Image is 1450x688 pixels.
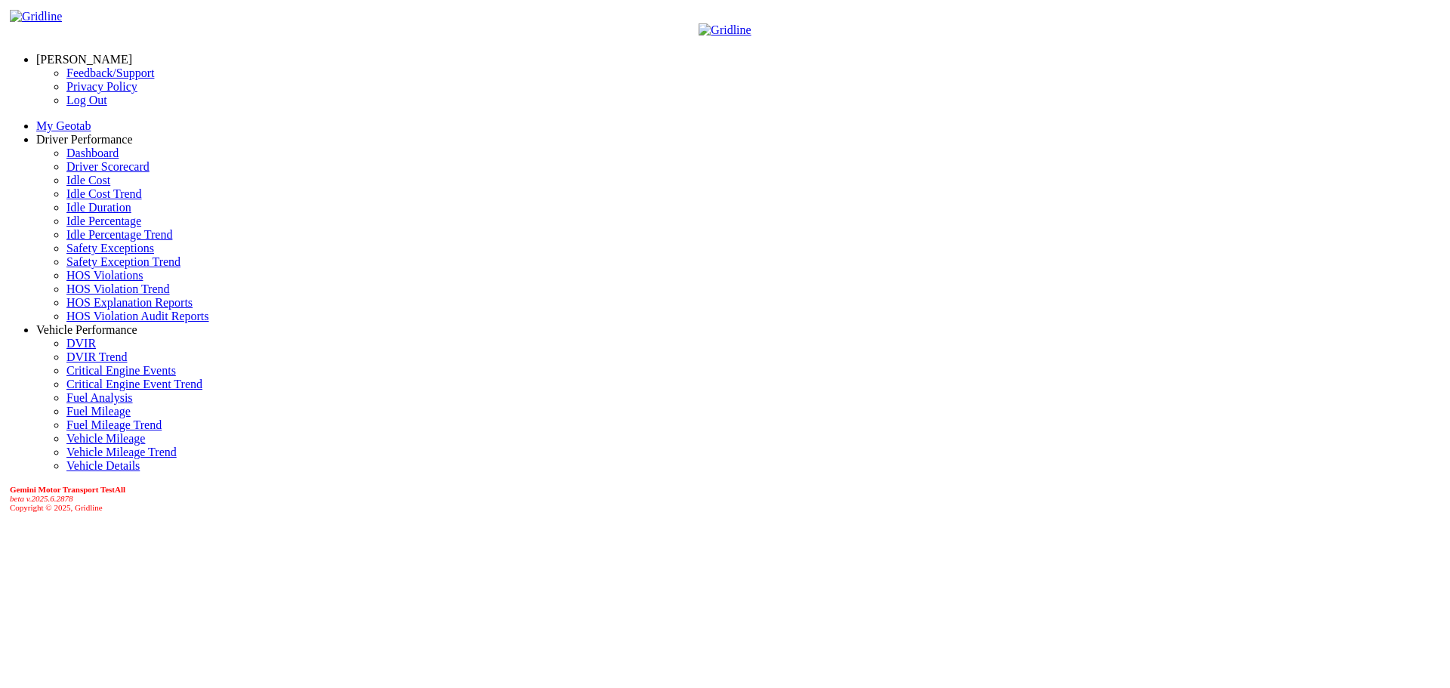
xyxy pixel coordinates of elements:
[36,53,132,66] a: [PERSON_NAME]
[66,255,180,268] a: Safety Exception Trend
[66,228,172,241] a: Idle Percentage Trend
[66,446,177,458] a: Vehicle Mileage Trend
[66,296,193,309] a: HOS Explanation Reports
[66,147,119,159] a: Dashboard
[66,364,176,377] a: Critical Engine Events
[66,66,154,79] a: Feedback/Support
[36,133,133,146] a: Driver Performance
[66,94,107,106] a: Log Out
[66,214,141,227] a: Idle Percentage
[10,485,125,494] b: Gemini Motor Transport TestAll
[66,337,96,350] a: DVIR
[66,282,170,295] a: HOS Violation Trend
[66,432,145,445] a: Vehicle Mileage
[66,174,110,187] a: Idle Cost
[66,418,162,431] a: Fuel Mileage Trend
[699,23,751,37] img: Gridline
[66,242,154,255] a: Safety Exceptions
[66,187,142,200] a: Idle Cost Trend
[10,494,73,503] i: beta v.2025.6.2878
[36,323,137,336] a: Vehicle Performance
[10,10,62,23] img: Gridline
[66,350,127,363] a: DVIR Trend
[66,391,133,404] a: Fuel Analysis
[36,119,91,132] a: My Geotab
[66,405,131,418] a: Fuel Mileage
[10,485,1444,512] div: Copyright © 2025, Gridline
[66,80,137,93] a: Privacy Policy
[66,378,202,390] a: Critical Engine Event Trend
[66,201,131,214] a: Idle Duration
[66,459,140,472] a: Vehicle Details
[66,310,209,322] a: HOS Violation Audit Reports
[66,269,143,282] a: HOS Violations
[66,160,150,173] a: Driver Scorecard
